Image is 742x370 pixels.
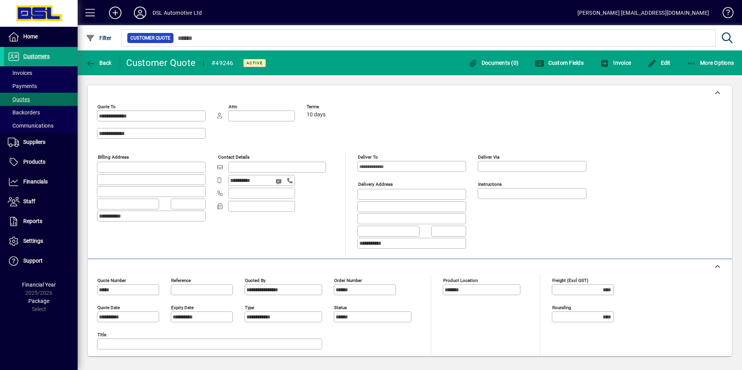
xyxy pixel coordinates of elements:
[443,277,478,283] mat-label: Product location
[4,133,78,152] a: Suppliers
[86,35,112,41] span: Filter
[97,332,106,337] mat-label: Title
[4,106,78,119] a: Backorders
[4,172,78,192] a: Financials
[8,83,37,89] span: Payments
[478,154,499,160] mat-label: Deliver via
[126,57,196,69] div: Customer Quote
[577,7,709,19] div: [PERSON_NAME] [EMAIL_ADDRESS][DOMAIN_NAME]
[4,66,78,80] a: Invoices
[23,139,45,145] span: Suppliers
[246,61,263,66] span: Active
[645,56,673,70] button: Edit
[84,31,114,45] button: Filter
[212,57,234,69] div: #49246
[4,251,78,271] a: Support
[97,277,126,283] mat-label: Quote number
[8,96,30,102] span: Quotes
[4,212,78,231] a: Reports
[466,56,520,70] button: Documents (0)
[28,298,49,304] span: Package
[552,277,588,283] mat-label: Freight (excl GST)
[23,198,35,204] span: Staff
[4,93,78,106] a: Quotes
[4,192,78,211] a: Staff
[270,172,289,191] button: Send SMS
[245,304,254,310] mat-label: Type
[229,104,237,109] mat-label: Attn
[22,282,56,288] span: Financial Year
[4,27,78,47] a: Home
[153,7,202,19] div: DSL Automotive Ltd
[84,56,114,70] button: Back
[23,258,43,264] span: Support
[78,56,120,70] app-page-header-button: Back
[8,123,54,129] span: Communications
[23,53,50,59] span: Customers
[334,304,347,310] mat-label: Status
[533,56,586,70] button: Custom Fields
[600,60,631,66] span: Invoice
[307,104,353,109] span: Terms
[171,304,194,310] mat-label: Expiry date
[717,2,732,27] a: Knowledge Base
[334,277,362,283] mat-label: Order number
[478,182,502,187] mat-label: Instructions
[647,60,671,66] span: Edit
[687,60,734,66] span: More Options
[23,159,45,165] span: Products
[97,304,120,310] mat-label: Quote date
[4,119,78,132] a: Communications
[4,232,78,251] a: Settings
[307,112,326,118] span: 10 days
[245,277,265,283] mat-label: Quoted by
[23,33,38,40] span: Home
[468,60,518,66] span: Documents (0)
[23,218,42,224] span: Reports
[171,277,191,283] mat-label: Reference
[552,304,571,310] mat-label: Rounding
[23,238,43,244] span: Settings
[97,104,116,109] mat-label: Quote To
[4,152,78,172] a: Products
[130,34,170,42] span: Customer Quote
[86,60,112,66] span: Back
[23,178,48,185] span: Financials
[8,109,40,116] span: Backorders
[103,6,128,20] button: Add
[4,80,78,93] a: Payments
[8,70,32,76] span: Invoices
[358,154,378,160] mat-label: Deliver To
[598,56,633,70] button: Invoice
[535,60,584,66] span: Custom Fields
[685,56,736,70] button: More Options
[128,6,153,20] button: Profile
